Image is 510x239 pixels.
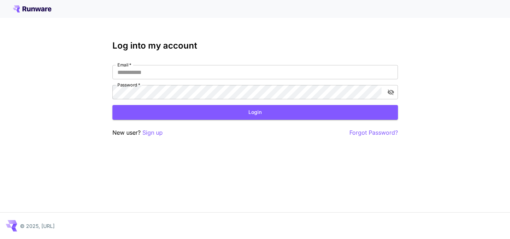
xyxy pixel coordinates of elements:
button: Sign up [142,128,163,137]
label: Password [117,82,140,88]
button: Forgot Password? [349,128,398,137]
button: Login [112,105,398,120]
h3: Log into my account [112,41,398,51]
p: © 2025, [URL] [20,222,55,230]
button: toggle password visibility [384,86,397,99]
p: New user? [112,128,163,137]
label: Email [117,62,131,68]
